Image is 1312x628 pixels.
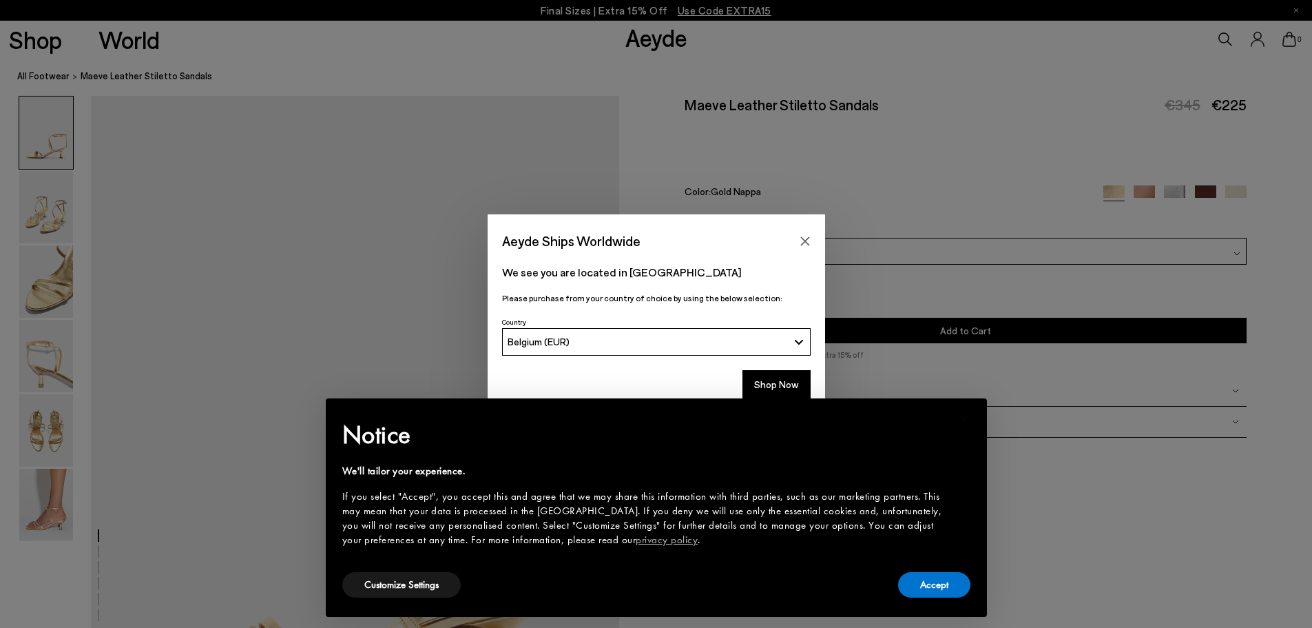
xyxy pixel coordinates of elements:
div: We'll tailor your experience. [342,464,948,478]
p: We see you are located in [GEOGRAPHIC_DATA] [502,264,811,281]
p: Please purchase from your country of choice by using the below selection: [502,292,811,305]
h2: Notice [342,417,948,453]
button: Close [795,231,815,252]
span: Aeyde Ships Worldwide [502,229,641,253]
button: Close this notice [948,403,981,436]
div: If you select "Accept", you accept this and agree that we may share this information with third p... [342,489,948,547]
span: Country [502,318,526,326]
button: Shop Now [742,370,811,399]
button: Customize Settings [342,572,461,598]
button: Accept [898,572,970,598]
span: × [960,408,969,429]
a: privacy policy [636,533,698,547]
span: Belgium (EUR) [508,336,570,347]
